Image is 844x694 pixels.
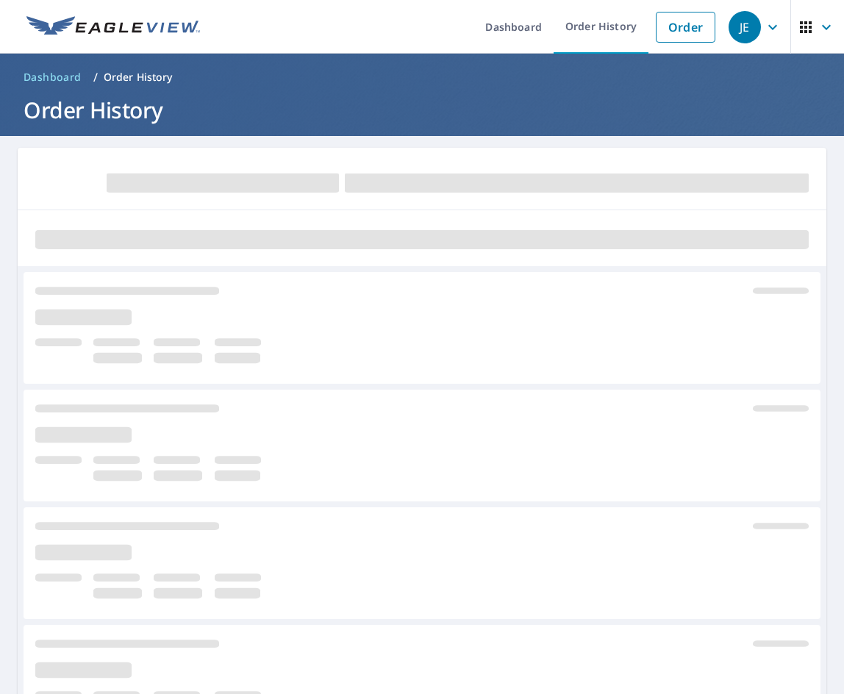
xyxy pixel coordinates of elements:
[729,11,761,43] div: JE
[656,12,715,43] a: Order
[24,70,82,85] span: Dashboard
[18,65,826,89] nav: breadcrumb
[18,65,87,89] a: Dashboard
[18,95,826,125] h1: Order History
[26,16,200,38] img: EV Logo
[93,68,98,86] li: /
[104,70,173,85] p: Order History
